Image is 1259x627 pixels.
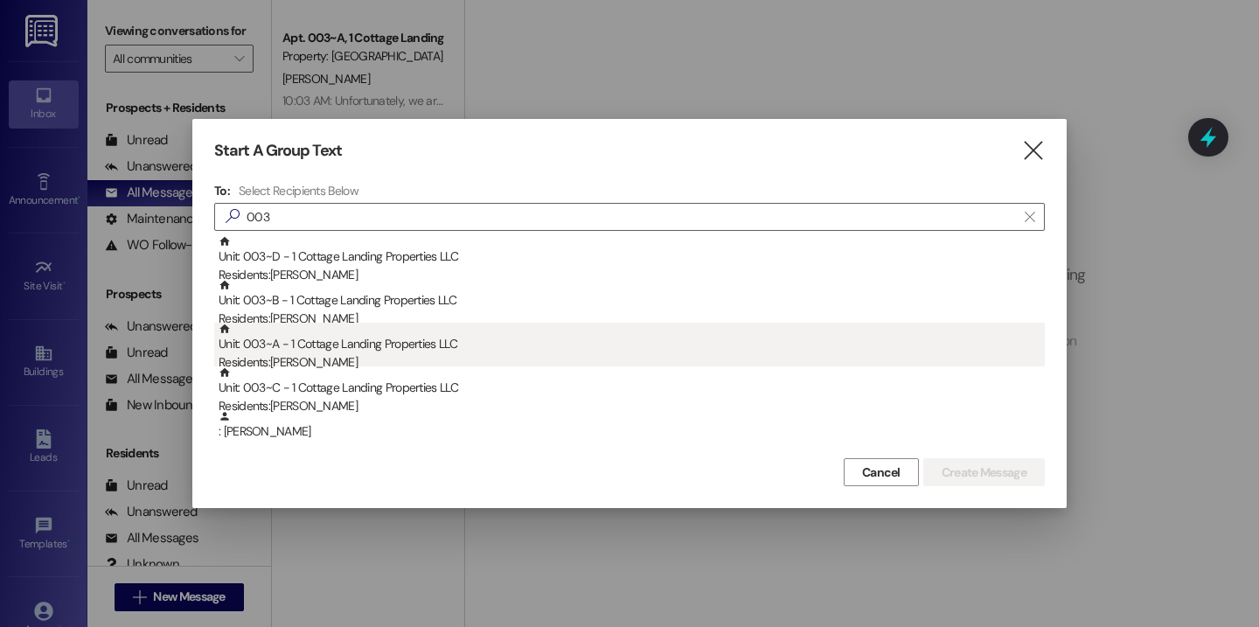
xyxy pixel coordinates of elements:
div: : [PERSON_NAME] [214,410,1045,454]
i:  [1025,210,1034,224]
div: Unit: 003~B - 1 Cottage Landing Properties LLC [219,279,1045,329]
button: Cancel [844,458,919,486]
h4: Select Recipients Below [239,183,358,199]
div: Unit: 003~B - 1 Cottage Landing Properties LLCResidents:[PERSON_NAME] [214,279,1045,323]
h3: To: [214,183,230,199]
span: Cancel [862,463,901,482]
button: Create Message [923,458,1045,486]
div: Residents: [PERSON_NAME] [219,266,1045,284]
input: Search for any contact or apartment [247,205,1016,229]
i:  [1021,142,1045,160]
div: Unit: 003~A - 1 Cottage Landing Properties LLC [219,323,1045,373]
div: Residents: [PERSON_NAME] [219,397,1045,415]
div: Residents: [PERSON_NAME] [219,353,1045,372]
div: Unit: 003~A - 1 Cottage Landing Properties LLCResidents:[PERSON_NAME] [214,323,1045,366]
div: Unit: 003~D - 1 Cottage Landing Properties LLC [219,235,1045,285]
h3: Start A Group Text [214,141,342,161]
button: Clear text [1016,204,1044,230]
span: Create Message [942,463,1026,482]
i:  [219,207,247,226]
div: : [PERSON_NAME] [219,410,1045,441]
div: Unit: 003~C - 1 Cottage Landing Properties LLCResidents:[PERSON_NAME] [214,366,1045,410]
div: Unit: 003~C - 1 Cottage Landing Properties LLC [219,366,1045,416]
div: Residents: [PERSON_NAME] [219,310,1045,328]
div: Unit: 003~D - 1 Cottage Landing Properties LLCResidents:[PERSON_NAME] [214,235,1045,279]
